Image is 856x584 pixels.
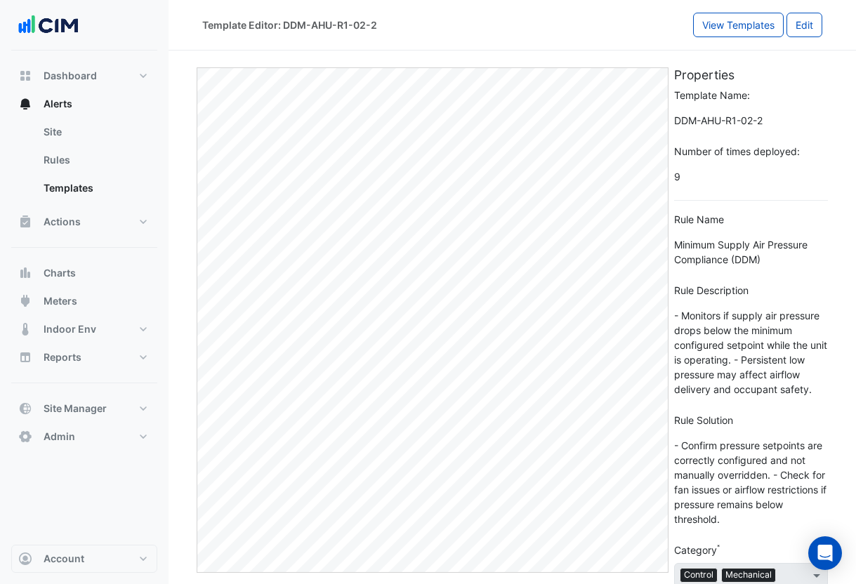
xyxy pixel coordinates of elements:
[11,545,157,573] button: Account
[674,108,828,133] span: DDM-AHU-R1-02-2
[11,208,157,236] button: Actions
[11,343,157,371] button: Reports
[674,413,733,427] label: Rule Solution
[44,401,107,416] span: Site Manager
[674,303,828,401] span: - Monitors if supply air pressure drops below the minimum configured setpoint while the unit is o...
[44,430,75,444] span: Admin
[674,543,717,557] label: Category
[44,350,81,364] span: Reports
[32,118,157,146] a: Site
[674,144,800,159] label: Number of times deployed:
[18,97,32,111] app-icon: Alerts
[18,430,32,444] app-icon: Admin
[11,62,157,90] button: Dashboard
[44,294,77,308] span: Meters
[18,294,32,308] app-icon: Meters
[11,118,157,208] div: Alerts
[674,283,749,298] label: Rule Description
[674,88,750,102] label: Template Name:
[11,394,157,423] button: Site Manager
[18,69,32,83] app-icon: Dashboard
[674,433,828,531] span: - Confirm pressure setpoints are correctly configured and not manually overridden. - Check for fa...
[11,259,157,287] button: Charts
[722,569,775,581] span: Mechanical
[680,569,717,581] span: Control
[674,212,724,227] label: Rule Name
[32,146,157,174] a: Rules
[44,266,76,280] span: Charts
[44,322,96,336] span: Indoor Env
[17,11,80,39] img: Company Logo
[18,266,32,280] app-icon: Charts
[44,69,97,83] span: Dashboard
[202,18,377,32] div: Template Editor: DDM-AHU-R1-02-2
[11,315,157,343] button: Indoor Env
[674,232,828,272] span: Minimum Supply Air Pressure Compliance (DDM)
[32,174,157,202] a: Templates
[18,350,32,364] app-icon: Reports
[18,401,32,416] app-icon: Site Manager
[674,164,828,189] span: 9
[11,287,157,315] button: Meters
[44,215,81,229] span: Actions
[18,215,32,229] app-icon: Actions
[44,97,72,111] span: Alerts
[18,322,32,336] app-icon: Indoor Env
[674,67,828,82] h5: Properties
[808,536,842,570] div: Open Intercom Messenger
[693,13,784,37] button: View Templates
[44,552,84,566] span: Account
[11,423,157,451] button: Admin
[11,90,157,118] button: Alerts
[786,13,822,37] button: Edit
